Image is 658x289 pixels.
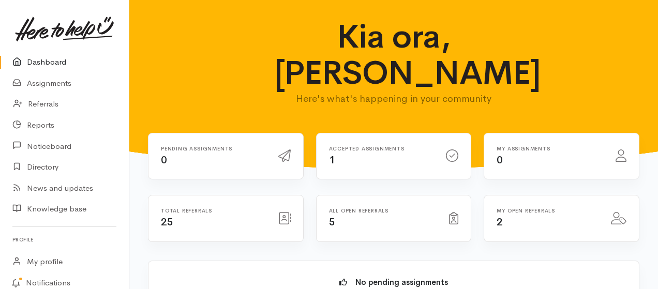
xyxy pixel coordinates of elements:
[161,146,266,151] h6: Pending assignments
[329,146,434,151] h6: Accepted assignments
[497,208,599,214] h6: My open referrals
[497,154,503,166] span: 0
[161,216,173,229] span: 25
[274,19,514,92] h1: Kia ora, [PERSON_NAME]
[497,216,503,229] span: 2
[329,216,335,229] span: 5
[329,208,437,214] h6: All open referrals
[161,154,167,166] span: 0
[161,208,266,214] h6: Total referrals
[355,277,448,287] b: No pending assignments
[12,233,116,247] h6: Profile
[497,146,603,151] h6: My assignments
[274,92,514,106] p: Here's what's happening in your community
[329,154,335,166] span: 1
